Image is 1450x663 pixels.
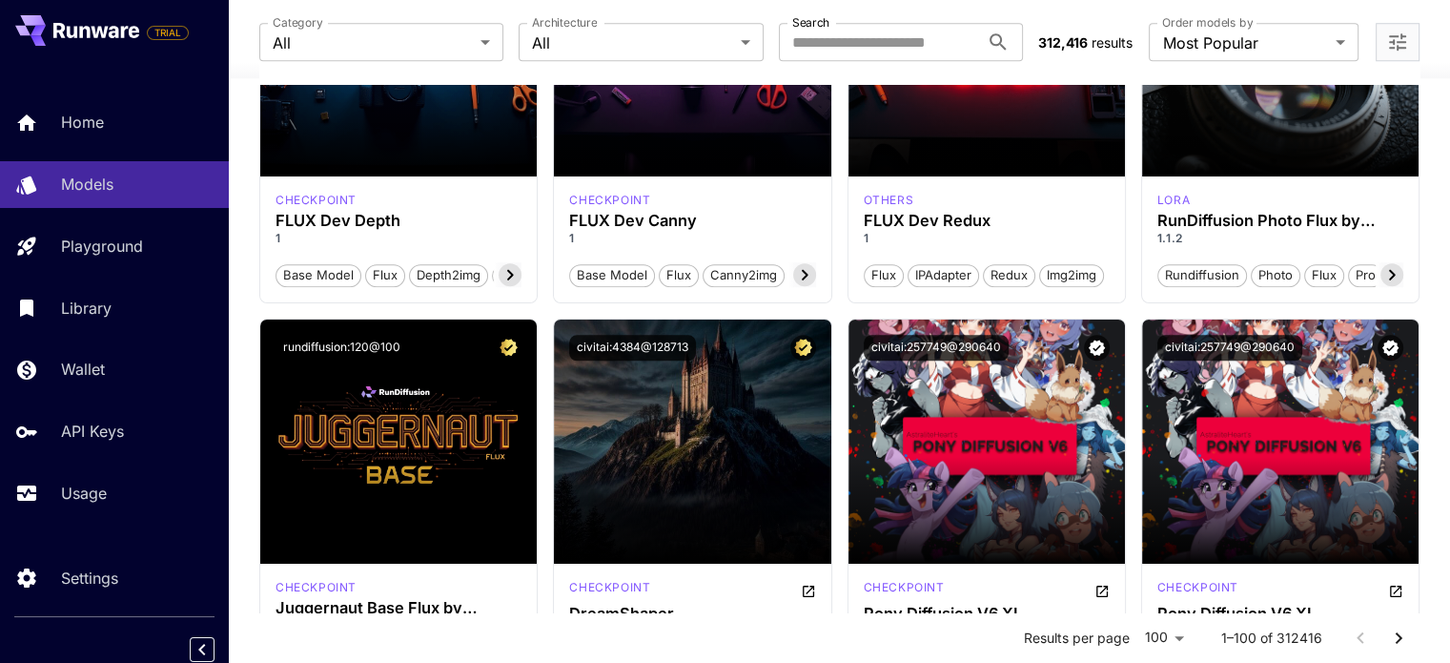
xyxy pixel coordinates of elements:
button: Flux [659,262,699,287]
label: Order models by [1162,14,1253,31]
p: checkpoint [276,579,357,596]
div: FLUX Dev Redux [864,212,1110,230]
button: flux [1304,262,1344,287]
div: FLUX.1 D [864,192,914,209]
button: Certified Model – Vetted for best performance and includes a commercial license. [496,335,521,361]
p: checkpoint [569,192,650,209]
div: FLUX.1 D [276,579,357,596]
button: photo [1251,262,1300,287]
div: Pony [1157,579,1238,602]
span: flux [1305,266,1343,285]
button: Open in CivitAI [801,579,816,602]
div: SD 1.5 [569,579,650,602]
p: 1 [569,230,815,247]
span: depth2img [410,266,487,285]
h3: Pony Diffusion V6 XL [1157,605,1403,623]
span: IPAdapter [909,266,978,285]
p: 1 [276,230,521,247]
button: controlnet [492,262,570,287]
p: Models [61,173,113,196]
button: IPAdapter [908,262,979,287]
button: Redux [983,262,1035,287]
button: depth2img [409,262,488,287]
span: Flux [865,266,903,285]
button: Flux [864,262,904,287]
span: All [532,31,732,54]
p: others [864,192,914,209]
p: Wallet [61,358,105,381]
p: lora [1157,192,1190,209]
span: Redux [984,266,1034,285]
div: 100 [1137,624,1191,652]
span: Flux [660,266,698,285]
h3: Juggernaut Base Flux by RunDiffusion [276,599,521,617]
button: pro [1348,262,1383,287]
div: FLUX.1 D [569,192,650,209]
button: Open more filters [1386,31,1409,54]
span: pro [1349,266,1382,285]
p: Home [61,111,104,134]
span: 312,416 [1038,34,1088,51]
button: Go to next page [1379,619,1418,657]
button: rundiffusion:120@100 [276,335,408,361]
p: Playground [61,235,143,258]
p: 1.1.2 [1157,230,1403,247]
span: Flux [366,266,404,285]
button: Certified Model – Vetted for best performance and includes a commercial license. [790,335,816,361]
h3: DreamShaper [569,605,815,623]
p: Usage [61,482,107,505]
p: Settings [61,567,118,590]
button: Base model [569,262,655,287]
button: Open in CivitAI [1094,579,1110,602]
label: Architecture [532,14,597,31]
button: Open in CivitAI [1388,579,1403,602]
h3: FLUX Dev Depth [276,212,521,230]
label: Search [792,14,829,31]
p: 1–100 of 312416 [1221,629,1322,648]
button: canny2img [703,262,785,287]
p: Library [61,297,112,320]
p: checkpoint [569,579,650,596]
p: 1 [864,230,1110,247]
span: Most Popular [1162,31,1328,54]
button: Flux [365,262,405,287]
span: results [1092,34,1133,51]
button: rundiffusion [1157,262,1247,287]
span: Base model [570,266,654,285]
p: checkpoint [276,192,357,209]
p: checkpoint [1157,579,1238,596]
h3: FLUX Dev Canny [569,212,815,230]
button: Base model [276,262,361,287]
span: photo [1252,266,1299,285]
label: Category [273,14,323,31]
span: canny2img [704,266,784,285]
button: Verified working [1084,335,1110,361]
button: civitai:257749@290640 [864,335,1009,361]
span: Add your payment card to enable full platform functionality. [147,21,189,44]
p: API Keys [61,420,124,443]
h3: RunDiffusion Photo Flux by RunDiffusion [1157,212,1403,230]
span: All [273,31,473,54]
button: Verified working [1378,335,1403,361]
span: rundiffusion [1158,266,1246,285]
button: img2img [1039,262,1104,287]
span: Base model [276,266,360,285]
span: controlnet [493,266,569,285]
span: img2img [1040,266,1103,285]
h3: Pony Diffusion V6 XL [864,605,1110,623]
p: checkpoint [864,579,945,596]
button: civitai:4384@128713 [569,335,696,361]
button: civitai:257749@290640 [1157,335,1302,361]
div: FLUX.1 D [1157,192,1190,209]
div: Pony [864,579,945,602]
p: Results per page [1024,629,1130,648]
div: FLUX.1 D [276,192,357,209]
span: TRIAL [148,26,188,40]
